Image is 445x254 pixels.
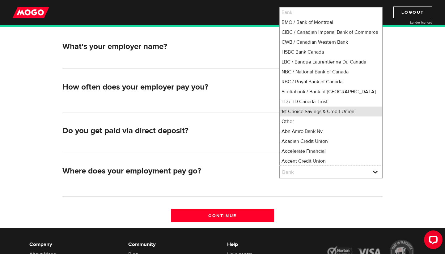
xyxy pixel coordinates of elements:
h6: Community [128,241,218,248]
h6: Help [227,241,317,248]
li: CWB / Canadian Western Bank [280,37,382,47]
a: Logout [393,7,432,18]
h2: Do you get paid via direct deposit? [62,126,274,136]
li: Bank [280,7,382,17]
li: 1st Choice Savings & Credit Union [280,107,382,116]
li: Accent Credit Union [280,156,382,166]
h6: Company [29,241,119,248]
li: LBC / Banque Laurentienne Du Canada [280,57,382,67]
li: Acadian Credit Union [280,136,382,146]
li: BMO / Bank of Montreal [280,17,382,27]
li: CIBC / Canadian Imperial Bank of Commerce [280,27,382,37]
li: RBC / Royal Bank of Canada [280,77,382,87]
li: Other [280,116,382,126]
li: TD / TD Canada Trust [280,97,382,107]
img: mogo_logo-11ee424be714fa7cbb0f0f49df9e16ec.png [13,7,49,18]
h2: What's your employer name? [62,42,274,51]
li: Accelerate Financial [280,146,382,156]
li: HSBC Bank Canada [280,47,382,57]
h2: How often does your employer pay you? [62,82,274,92]
iframe: LiveChat chat widget [419,228,445,254]
li: NBC / National Bank of Canada [280,67,382,77]
a: Lender licences [386,20,432,25]
input: Continue [171,209,274,222]
li: Scotiabank / Bank of [GEOGRAPHIC_DATA] [280,87,382,97]
li: Abn Amro Bank Nv [280,126,382,136]
h2: Where does your employment pay go? [62,166,274,176]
